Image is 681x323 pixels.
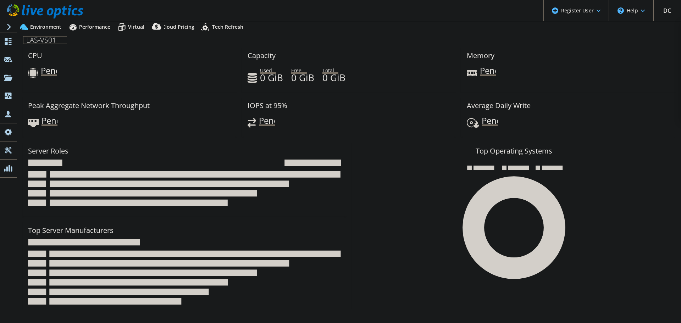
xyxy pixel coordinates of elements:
h3: CPU [28,52,42,60]
span: Virtual [128,23,144,30]
h4: 0 GiB [291,74,314,82]
h3: Average Daily Write [467,102,531,110]
span: Free [291,67,307,74]
h1: LAS-VS01 [23,36,67,44]
span: Environment [30,23,61,30]
span: Tech Refresh [212,23,243,30]
span: Pending [41,117,57,126]
h4: 0 GiB [260,74,283,82]
span: Pending [480,67,496,76]
h3: Server Roles [28,147,68,155]
h3: Memory [467,52,494,60]
span: Used [260,67,276,74]
span: Pending [482,117,498,126]
span: Performance [79,23,110,30]
h4: 0 GiB [322,74,345,82]
span: DC [662,5,673,16]
span: Pending [41,67,57,76]
h3: Top Operating Systems [357,147,671,155]
h3: IOPS at 95% [248,102,287,110]
span: Cloud Pricing [162,23,194,30]
svg: \n [618,7,624,14]
h3: Top Server Manufacturers [28,227,113,234]
span: Total [322,67,338,74]
span: Pending [259,117,275,126]
h3: Capacity [248,52,276,60]
h3: Peak Aggregate Network Throughput [28,102,150,110]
